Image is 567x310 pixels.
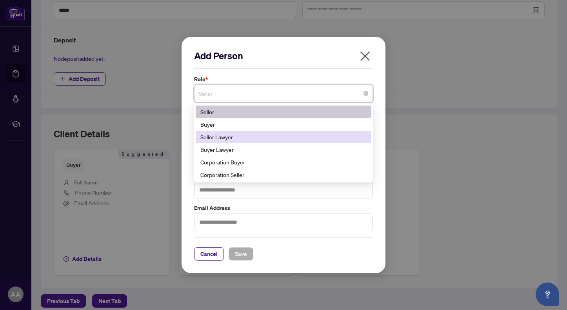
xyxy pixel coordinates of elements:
[196,106,371,118] div: Seller
[359,50,371,62] span: close
[200,145,367,154] div: Buyer Lawyer
[229,247,253,261] button: Save
[194,247,224,261] button: Cancel
[196,143,371,156] div: Buyer Lawyer
[200,108,367,116] div: Seller
[194,204,373,212] label: Email Address
[196,168,371,181] div: Corporation Seller
[200,133,367,141] div: Seller Lawyer
[363,91,368,96] span: close-circle
[196,131,371,143] div: Seller Lawyer
[194,49,373,62] h2: Add Person
[200,158,367,166] div: Corporation Buyer
[200,248,218,260] span: Cancel
[199,86,368,101] span: Seller
[200,120,367,129] div: Buyer
[196,118,371,131] div: Buyer
[196,156,371,168] div: Corporation Buyer
[194,75,373,84] label: Role
[536,283,559,306] button: Open asap
[200,170,367,179] div: Corporation Seller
